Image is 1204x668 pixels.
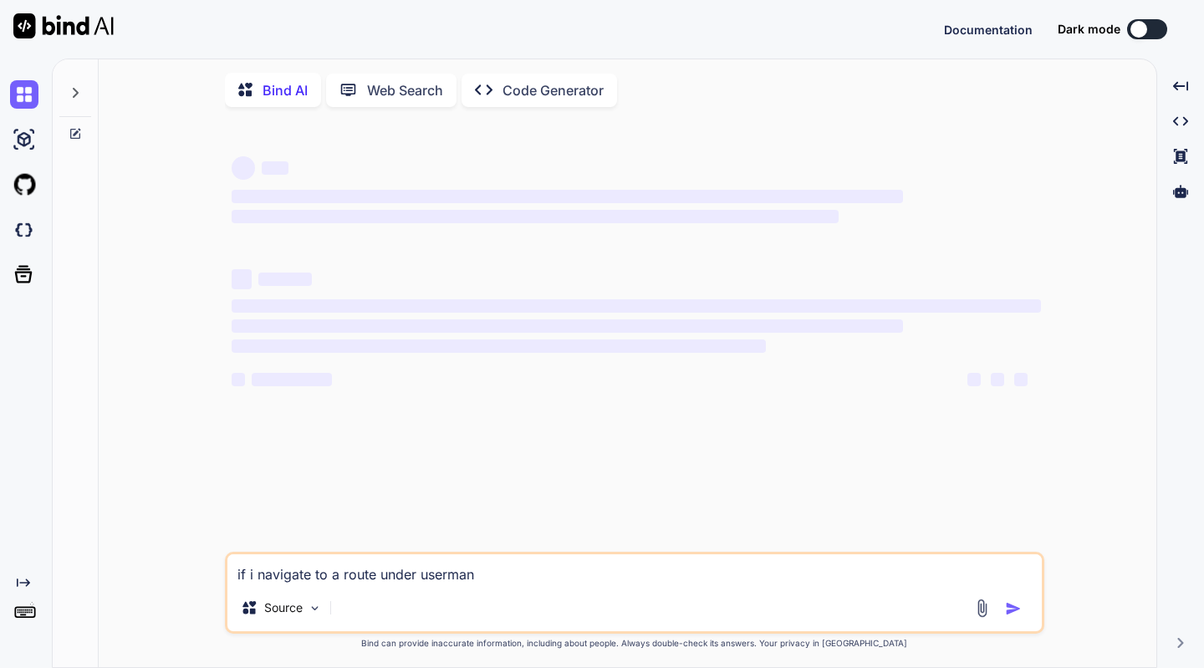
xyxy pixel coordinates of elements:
[232,269,252,289] span: ‌
[503,80,604,100] p: Code Generator
[991,373,1004,386] span: ‌
[944,23,1033,37] span: Documentation
[225,637,1044,650] p: Bind can provide inaccurate information, including about people. Always double-check its answers....
[1058,21,1120,38] span: Dark mode
[944,21,1033,38] button: Documentation
[13,13,114,38] img: Bind AI
[10,216,38,244] img: darkCloudIdeIcon
[1005,600,1022,617] img: icon
[232,319,903,333] span: ‌
[367,80,443,100] p: Web Search
[263,80,308,100] p: Bind AI
[10,125,38,154] img: ai-studio
[232,210,839,223] span: ‌
[232,190,903,203] span: ‌
[10,80,38,109] img: chat
[262,161,288,175] span: ‌
[232,339,766,353] span: ‌
[1014,373,1028,386] span: ‌
[972,599,992,618] img: attachment
[10,171,38,199] img: githubLight
[232,373,245,386] span: ‌
[232,156,255,180] span: ‌
[227,554,1042,584] textarea: if i navigate to a route under userman
[252,373,332,386] span: ‌
[264,599,303,616] p: Source
[258,273,312,286] span: ‌
[967,373,981,386] span: ‌
[308,601,322,615] img: Pick Models
[232,299,1041,313] span: ‌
